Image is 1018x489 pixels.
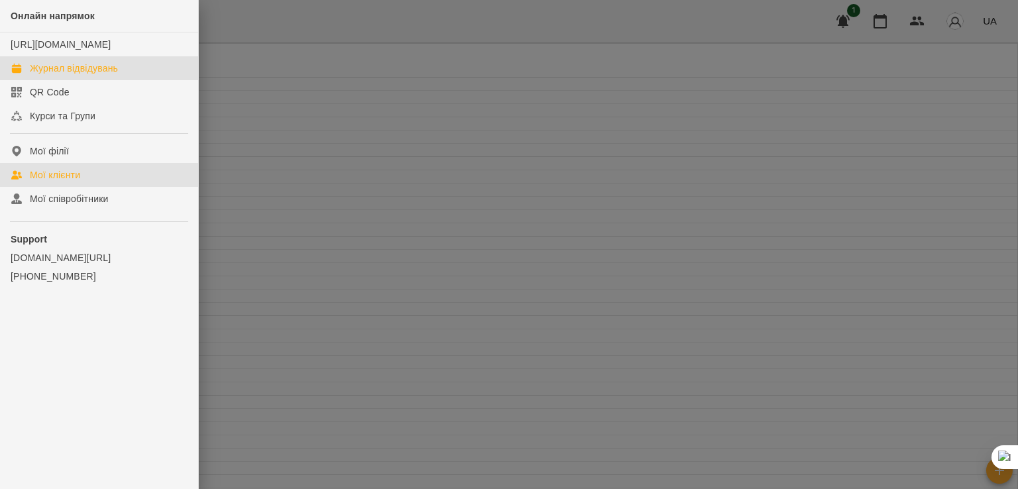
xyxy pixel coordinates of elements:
a: [DOMAIN_NAME][URL] [11,251,188,264]
div: Мої філії [30,144,69,158]
div: QR Code [30,85,70,99]
div: Журнал відвідувань [30,62,118,75]
p: Support [11,233,188,246]
span: Онлайн напрямок [11,11,95,21]
div: Курси та Групи [30,109,95,123]
div: Мої співробітники [30,192,109,205]
a: [PHONE_NUMBER] [11,270,188,283]
a: [URL][DOMAIN_NAME] [11,39,111,50]
div: Мої клієнти [30,168,80,182]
